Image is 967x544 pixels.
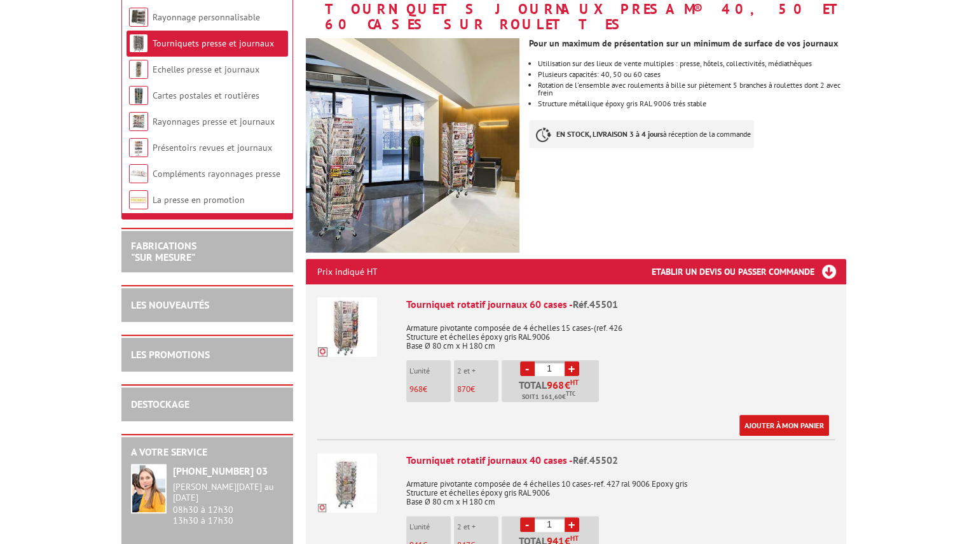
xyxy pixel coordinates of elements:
sup: TTC [566,390,575,397]
img: Tourniquets presse et journaux [129,34,148,53]
img: Echelles presse et journaux [129,60,148,79]
img: Rayonnages presse et journaux [129,112,148,131]
span: Réf.45502 [573,454,618,466]
strong: Pour un maximum de présentation sur un minimum de surface de vos journaux [529,38,838,49]
h2: A votre service [131,447,284,458]
strong: EN STOCK, LIVRAISON 3 à 4 jours [556,129,663,139]
a: Rayonnages presse et journaux [153,116,275,127]
a: LES NOUVEAUTÉS [131,298,209,311]
h3: Etablir un devis ou passer commande [652,259,846,284]
p: à réception de la commande [529,120,754,148]
a: Echelles presse et journaux [153,64,259,75]
a: Cartes postales et routières [153,90,259,101]
img: Cartes postales et routières [129,86,148,105]
a: + [565,517,579,532]
p: € [457,385,498,394]
strong: [PHONE_NUMBER] 03 [173,464,268,477]
span: Soit € [522,392,575,402]
li: Utilisation sur des lieux de vente multiples : presse, hôtels, collectivités, médiathèques [538,60,846,67]
img: tourniquet_rotatif_journaux_45501_45502_45503_45504.jpg [306,38,520,253]
p: Total [505,380,599,402]
a: - [520,361,535,376]
img: Rayonnage personnalisable [129,8,148,27]
span: 870 [457,384,470,394]
p: Armature pivotante composée de 4 échelles 15 cases-(ref. 426 Structure et échelles époxy gris RAL... [406,315,835,351]
span: 968 [409,384,423,394]
a: LES PROMOTIONS [131,348,210,361]
a: Rayonnage personnalisable [153,11,260,23]
a: Tourniquets presse et journaux [153,38,274,49]
p: L'unité [409,522,451,531]
div: 08h30 à 12h30 13h30 à 17h30 [173,482,284,526]
a: + [565,361,579,376]
p: 2 et + [457,522,498,531]
sup: HT [570,534,579,543]
div: [PERSON_NAME][DATE] au [DATE] [173,482,284,503]
img: Compléments rayonnages presse [129,164,148,183]
div: Tourniquet rotatif journaux 60 cases - [406,297,835,312]
p: L'unité [409,366,451,375]
li: Structure métallique époxy gris RAL 9006 trés stable [538,100,846,108]
img: Tourniquet rotatif journaux 40 cases [317,453,377,513]
li: Rotation de l'ensemble avec roulements à bille sur piètement 5 branches à roulettes dont 2 avec f... [538,81,846,97]
p: Plusieurs capacités: 40, 50 ou 60 cases [538,71,846,78]
a: Ajouter à mon panier [739,415,829,436]
span: 1 161,60 [535,392,562,402]
p: Prix indiqué HT [317,259,378,284]
a: Compléments rayonnages presse [153,168,280,179]
div: Tourniquet rotatif journaux 40 cases - [406,453,835,468]
a: FABRICATIONS"Sur Mesure" [131,239,196,263]
a: - [520,517,535,532]
a: La presse en promotion [153,194,245,206]
img: Présentoirs revues et journaux [129,138,148,157]
sup: HT [570,378,579,387]
span: Réf.45501 [573,298,618,310]
p: € [409,385,451,394]
p: Armature pivotante composée de 4 échelles 10 cases-ref. 427 ral 9006 Epoxy gris Structure et éche... [406,471,835,506]
img: widget-service.jpg [131,464,167,513]
span: € [565,380,570,390]
img: Tourniquet rotatif journaux 60 cases [317,297,377,357]
a: DESTOCKAGE [131,398,189,410]
img: La presse en promotion [129,190,148,209]
a: Présentoirs revues et journaux [153,142,272,153]
p: 2 et + [457,366,498,375]
span: 968 [547,380,565,390]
